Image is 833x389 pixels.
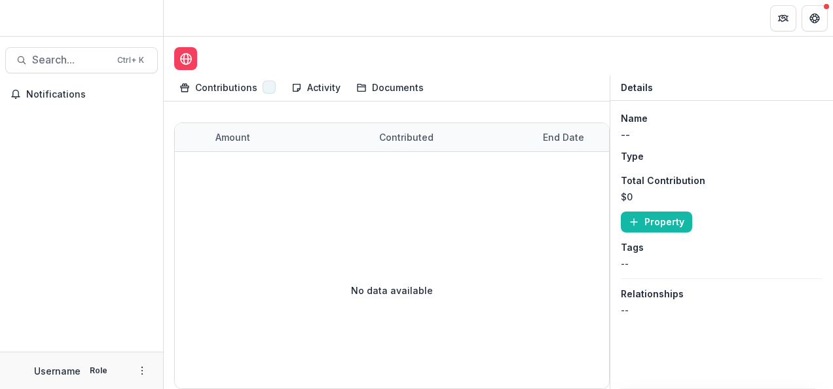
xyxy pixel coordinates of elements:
p: Details [621,81,653,95]
p: -- [621,303,629,317]
button: Partners [770,5,796,31]
div: Activity [286,78,346,97]
div: Contributed [371,130,441,144]
div: amount [208,130,258,144]
div: End Date [535,130,592,144]
p: Type [621,149,644,163]
div: Documents [351,78,429,97]
span: Search... [32,54,109,66]
p: Total Contribution [621,174,705,187]
p: Username [34,364,81,378]
p: Name [621,111,648,125]
p: Role [86,365,111,377]
a: Contributions [174,75,281,101]
button: Property [621,212,692,232]
button: Search... [5,47,158,73]
button: More [134,363,150,379]
p: -- [621,257,629,270]
a: Activity [286,75,346,101]
div: amount [208,123,371,151]
p: -- [621,128,630,141]
div: Contributions [195,81,257,94]
div: End Date [535,123,699,151]
a: Documents [351,75,429,101]
div: Ctrl + K [115,53,147,67]
span: Notifications [26,89,153,100]
div: Contributed [371,123,535,151]
p: Tags [621,240,644,254]
p: $0 [621,190,633,204]
button: Notifications [5,84,158,105]
p: Relationships [621,287,684,301]
p: No data available [351,284,433,297]
button: Get Help [802,5,828,31]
